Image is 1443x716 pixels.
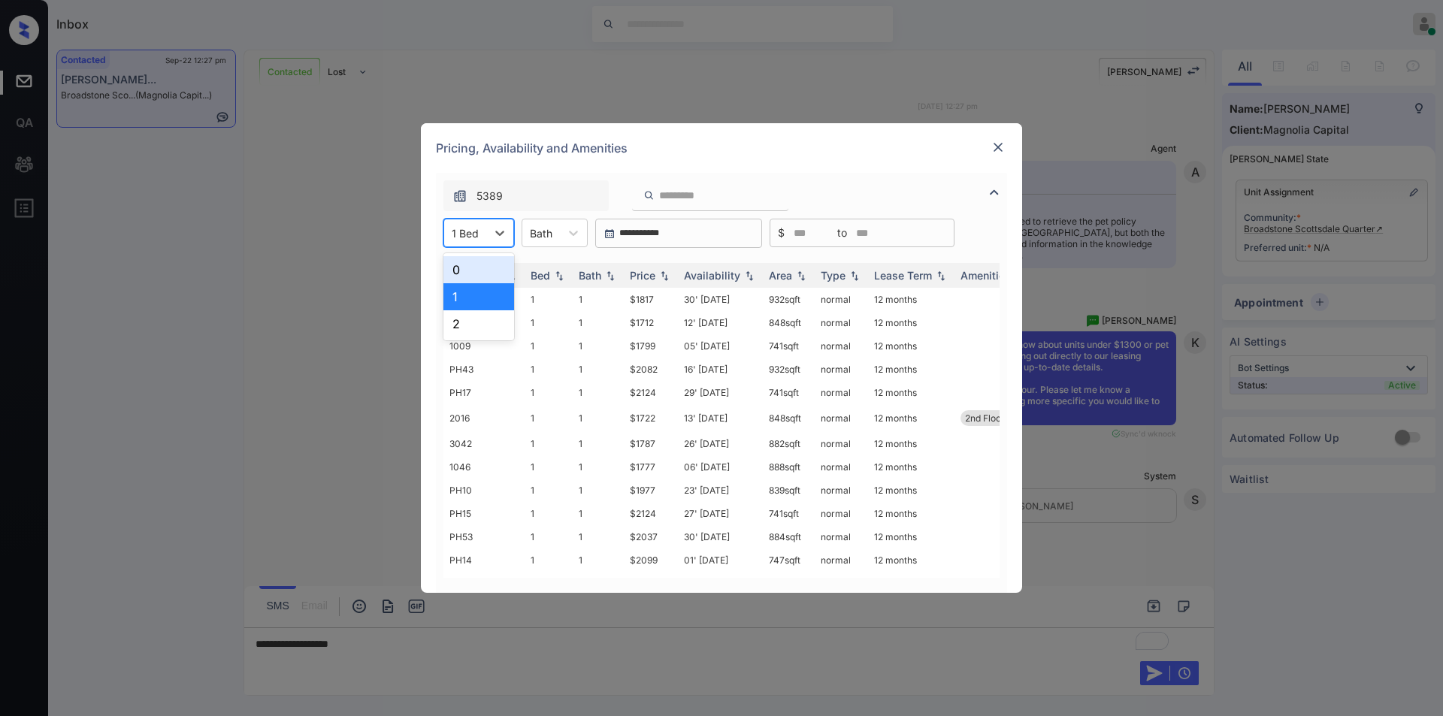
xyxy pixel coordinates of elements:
td: 05' [DATE] [678,334,763,358]
td: 23' [DATE] [678,479,763,502]
td: $1817 [624,288,678,311]
td: 30' [DATE] [678,288,763,311]
td: 848 sqft [763,404,815,432]
img: sorting [657,270,672,281]
td: 932 sqft [763,288,815,311]
td: 12 months [868,502,954,525]
td: 12 months [868,455,954,479]
td: 1 [573,502,624,525]
td: normal [815,311,868,334]
td: 29' [DATE] [678,381,763,404]
td: 888 sqft [763,455,815,479]
td: $1712 [624,311,678,334]
td: 1 [525,311,573,334]
td: 1 [573,525,624,548]
td: normal [815,525,868,548]
td: $2082 [624,358,678,381]
td: 1 [525,548,573,572]
img: sorting [847,270,862,281]
td: 12 months [868,572,954,595]
td: 01' [DATE] [678,548,763,572]
td: $1787 [624,572,678,595]
td: 2016 [443,404,525,432]
td: normal [815,455,868,479]
td: 1 [525,334,573,358]
td: 1 [573,404,624,432]
td: 16' [DATE] [678,358,763,381]
td: 848 sqft [763,311,815,334]
td: 932 sqft [763,358,815,381]
td: 839 sqft [763,479,815,502]
td: 12 months [868,479,954,502]
td: normal [815,572,868,595]
td: PH43 [443,358,525,381]
span: $ [778,225,785,241]
td: 741 sqft [763,334,815,358]
div: 0 [443,256,514,283]
td: PH15 [443,502,525,525]
td: 12' [DATE] [678,311,763,334]
td: 747 sqft [763,548,815,572]
td: 1 [525,525,573,548]
td: 1 [525,432,573,455]
div: 2 [443,310,514,337]
td: 2046 [443,572,525,595]
div: Pricing, Availability and Amenities [421,123,1022,173]
td: 1009 [443,334,525,358]
td: $1799 [624,334,678,358]
div: Lease Term [874,269,932,282]
span: to [837,225,847,241]
td: 1 [573,381,624,404]
td: normal [815,502,868,525]
td: 3042 [443,432,525,455]
td: PH53 [443,525,525,548]
img: sorting [933,270,948,281]
td: 1 [525,455,573,479]
td: 1 [573,455,624,479]
td: 1046 [443,455,525,479]
td: 1 [573,334,624,358]
img: sorting [794,270,809,281]
img: sorting [742,270,757,281]
td: normal [815,334,868,358]
div: Price [630,269,655,282]
td: normal [815,404,868,432]
td: 12 months [868,525,954,548]
td: $2099 [624,548,678,572]
td: 30' [DATE] [678,525,763,548]
td: 882 sqft [763,432,815,455]
td: 1 [573,432,624,455]
td: 12 months [868,548,954,572]
td: 27' [DATE] [678,502,763,525]
span: 2nd Floor [965,412,1005,424]
td: 884 sqft [763,525,815,548]
td: $1787 [624,432,678,455]
td: 1 [573,548,624,572]
td: 12 months [868,381,954,404]
td: 1 [573,572,624,595]
td: PH10 [443,479,525,502]
div: Type [821,269,846,282]
td: 1 [525,502,573,525]
td: 888 sqft [763,572,815,595]
td: 1 [525,572,573,595]
td: normal [815,548,868,572]
td: normal [815,358,868,381]
td: 1 [573,358,624,381]
td: PH17 [443,381,525,404]
td: 1 [525,358,573,381]
td: $1977 [624,479,678,502]
div: 1 [443,283,514,310]
td: 02' [DATE] [678,572,763,595]
td: 741 sqft [763,381,815,404]
img: icon-zuma [452,189,467,204]
td: 1 [573,479,624,502]
td: $2037 [624,525,678,548]
td: PH14 [443,548,525,572]
td: normal [815,479,868,502]
td: 12 months [868,311,954,334]
img: icon-zuma [985,183,1003,201]
td: 1 [573,288,624,311]
div: Bath [579,269,601,282]
td: 1 [525,288,573,311]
